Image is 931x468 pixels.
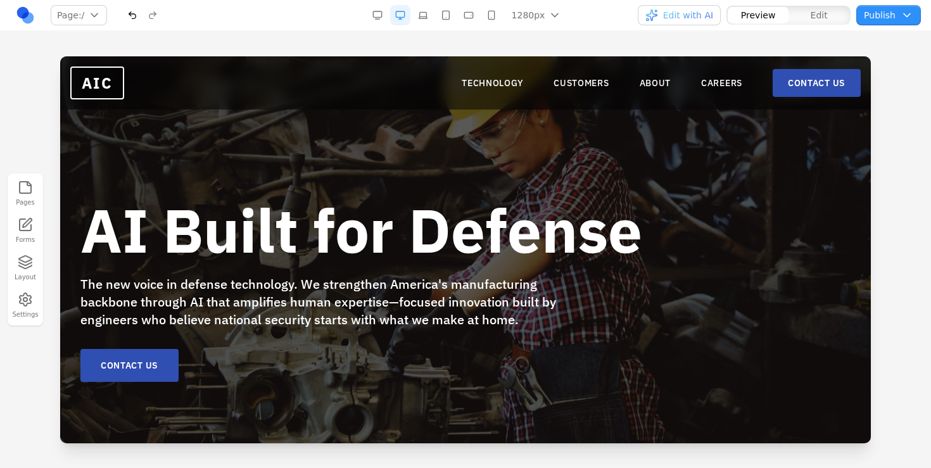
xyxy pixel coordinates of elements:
[663,9,713,22] span: Edit with AI
[436,5,456,25] button: Tablet
[11,289,39,322] button: Settings
[504,5,569,25] button: 1280px
[459,5,479,25] button: Mobile Landscape
[811,9,828,22] span: Edit
[481,5,502,25] button: Mobile
[638,5,721,25] button: Edit with AI
[856,5,921,25] button: Publish
[390,5,410,25] button: Desktop
[51,5,107,25] button: Page:/
[413,5,433,25] button: Laptop
[11,215,39,247] a: Forms
[60,56,871,443] iframe: Preview
[741,9,776,22] span: Preview
[367,5,388,25] button: Desktop Wide
[11,177,39,210] button: Pages
[11,252,39,284] button: Layout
